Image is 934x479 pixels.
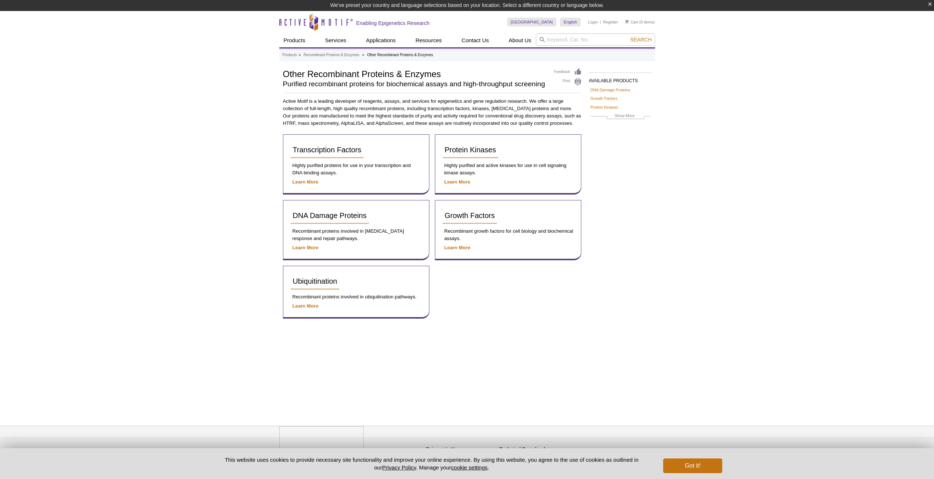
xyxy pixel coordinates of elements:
a: Learn More [292,179,319,185]
p: Recombinant proteins involved in [MEDICAL_DATA] response and repair pathways. [291,228,422,242]
a: Learn More [444,179,470,185]
li: Other Recombinant Proteins & Enzymes [367,53,433,57]
li: (0 items) [625,18,655,26]
a: Register [603,19,618,25]
li: | [600,18,601,26]
a: Cart [625,19,638,25]
a: Services [321,33,351,47]
button: Got it! [663,458,722,473]
span: Ubiquitination [293,277,337,285]
p: Active Motif is a leading developer of reagents, assays, and services for epigenetics and gene re... [283,98,582,127]
input: Keyword, Cat. No. [536,33,655,46]
p: Recombinant growth factors for cell biology and biochemical assays. [443,228,574,242]
h2: AVAILABLE PRODUCTS [589,72,651,86]
a: Contact Us [457,33,493,47]
h4: Technical Downloads [499,446,569,453]
p: Highly purified and active kinases for use in cell signaling kinase assays. [443,162,574,177]
a: Learn More [292,245,319,250]
button: cookie settings [451,464,487,471]
a: DNA Damage Proteins [291,208,369,224]
h1: Other Recombinant Proteins & Enzymes [283,68,547,79]
span: Transcription Factors [293,146,361,154]
a: Applications [361,33,400,47]
a: Login [588,19,598,25]
a: DNA Damage Proteins [590,87,630,93]
a: About Us [504,33,536,47]
a: English [560,18,581,26]
a: Feedback [554,68,582,76]
span: DNA Damage Proteins [293,211,367,219]
p: This website uses cookies to provide necessary site functionality and improve your online experie... [212,456,651,471]
span: Growth Factors [445,211,495,219]
a: Ubiquitination [291,273,339,290]
h2: Enabling Epigenetics Research [356,20,430,26]
span: Search [630,37,651,43]
a: Learn More [444,245,470,250]
a: [GEOGRAPHIC_DATA] [507,18,557,26]
a: Privacy Policy [382,464,416,471]
p: Recombinant proteins involved in ubiquitination pathways. [291,293,422,301]
table: Click to Verify - This site chose Symantec SSL for secure e-commerce and confidential communicati... [573,439,628,455]
a: Learn More [292,303,319,309]
h4: Epigenetic News [426,446,496,453]
span: Protein Kinases [445,146,496,154]
p: Highly purified proteins for use in your transcription and DNA binding assays. [291,162,422,177]
a: Recombinant Proteins & Enzymes [304,52,359,58]
img: Your Cart [625,20,629,23]
button: Search [628,36,654,43]
a: Transcription Factors [291,142,364,158]
a: Resources [411,33,446,47]
li: » [299,53,301,57]
a: Products [279,33,310,47]
a: Privacy Policy [367,445,396,456]
a: Print [554,78,582,86]
a: Protein Kinases [590,104,618,110]
h2: Purified recombinant proteins for biochemical assays and high-throughput screening [283,81,547,87]
a: Show More [590,112,650,121]
img: Active Motif, [279,426,364,456]
a: Growth Factors [590,95,618,102]
a: Products [283,52,297,58]
a: Growth Factors [443,208,497,224]
li: » [362,53,364,57]
a: Protein Kinases [443,142,498,158]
